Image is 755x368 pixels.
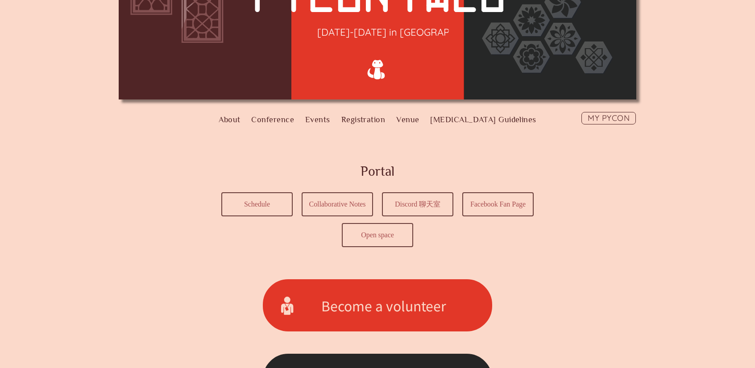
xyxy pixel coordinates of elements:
a: Become a volunteer [263,279,492,331]
h2: Portal [217,161,538,182]
a: Facebook Fan Page [463,193,533,215]
a: Collaborative Notes [303,193,372,215]
div: Become a volunteer [299,296,469,315]
a: My PyCon [581,112,636,124]
img: snake-icon.svg [361,53,394,86]
text: [DATE]-[DATE] in [GEOGRAPHIC_DATA] [317,25,501,38]
a: Open space [343,224,412,246]
label: Events [305,112,330,128]
a: [MEDICAL_DATA] Guidelines [430,112,536,128]
a: Discord 聊天室 [383,193,452,215]
a: Venue [396,112,419,128]
label: Conference [251,112,294,128]
a: Schedule [222,193,292,215]
label: Registration [341,112,385,128]
a: About [219,112,240,128]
